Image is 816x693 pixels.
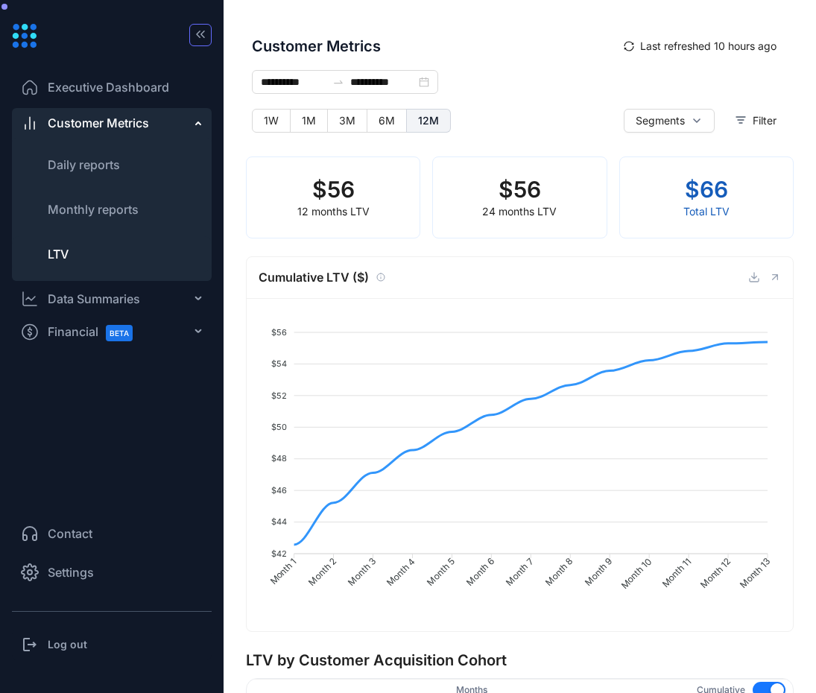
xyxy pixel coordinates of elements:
[724,109,788,133] button: Filter
[271,422,287,432] tspan: $50
[297,175,370,203] h2: $ 56
[246,650,794,671] h4: LTV by Customer Acquisition Cohort
[48,637,87,652] h3: Log out
[753,113,777,129] span: Filter
[48,290,140,308] div: Data Summaries
[379,114,395,127] span: 6M
[619,556,654,591] tspan: Month 10
[582,556,614,588] tspan: Month 9
[48,114,149,132] span: Customer Metrics
[683,175,730,203] h2: $ 66
[268,556,299,587] tspan: Month 1
[48,78,169,96] span: Executive Dashboard
[271,516,287,527] tspan: $44
[264,114,279,127] span: 1W
[271,358,287,369] tspan: $54
[636,113,685,129] span: Segments
[271,453,287,463] tspan: $48
[613,34,788,58] button: syncLast refreshed 10 hours ago
[271,548,287,559] tspan: $42
[302,114,316,127] span: 1M
[48,563,94,581] span: Settings
[252,35,613,57] span: Customer Metrics
[346,556,378,588] tspan: Month 3
[683,205,730,218] span: Total LTV
[297,205,370,218] span: 12 months LTV
[503,556,535,588] tspan: Month 7
[482,175,557,203] h2: $ 56
[698,556,733,591] tspan: Month 12
[259,268,369,287] span: Cumulative LTV ($)
[624,109,715,133] button: Segments
[464,556,496,588] tspan: Month 6
[332,76,344,88] span: swap-right
[640,38,777,54] span: Last refreshed 10 hours ago
[738,556,773,591] tspan: Month 13
[106,325,133,341] span: BETA
[425,556,457,588] tspan: Month 5
[624,41,634,51] span: sync
[48,247,69,262] span: LTV
[48,202,139,217] span: Monthly reports
[48,525,92,542] span: Contact
[332,76,344,88] span: to
[543,556,575,588] tspan: Month 8
[418,114,439,127] span: 12M
[339,114,355,127] span: 3M
[482,205,557,218] span: 24 months LTV
[271,390,287,401] tspan: $52
[306,556,338,588] tspan: Month 2
[660,556,693,589] tspan: Month 11
[385,556,417,589] tspan: Month 4
[271,327,287,338] tspan: $56
[271,485,287,496] tspan: $46
[48,157,120,172] span: Daily reports
[48,315,146,349] span: Financial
